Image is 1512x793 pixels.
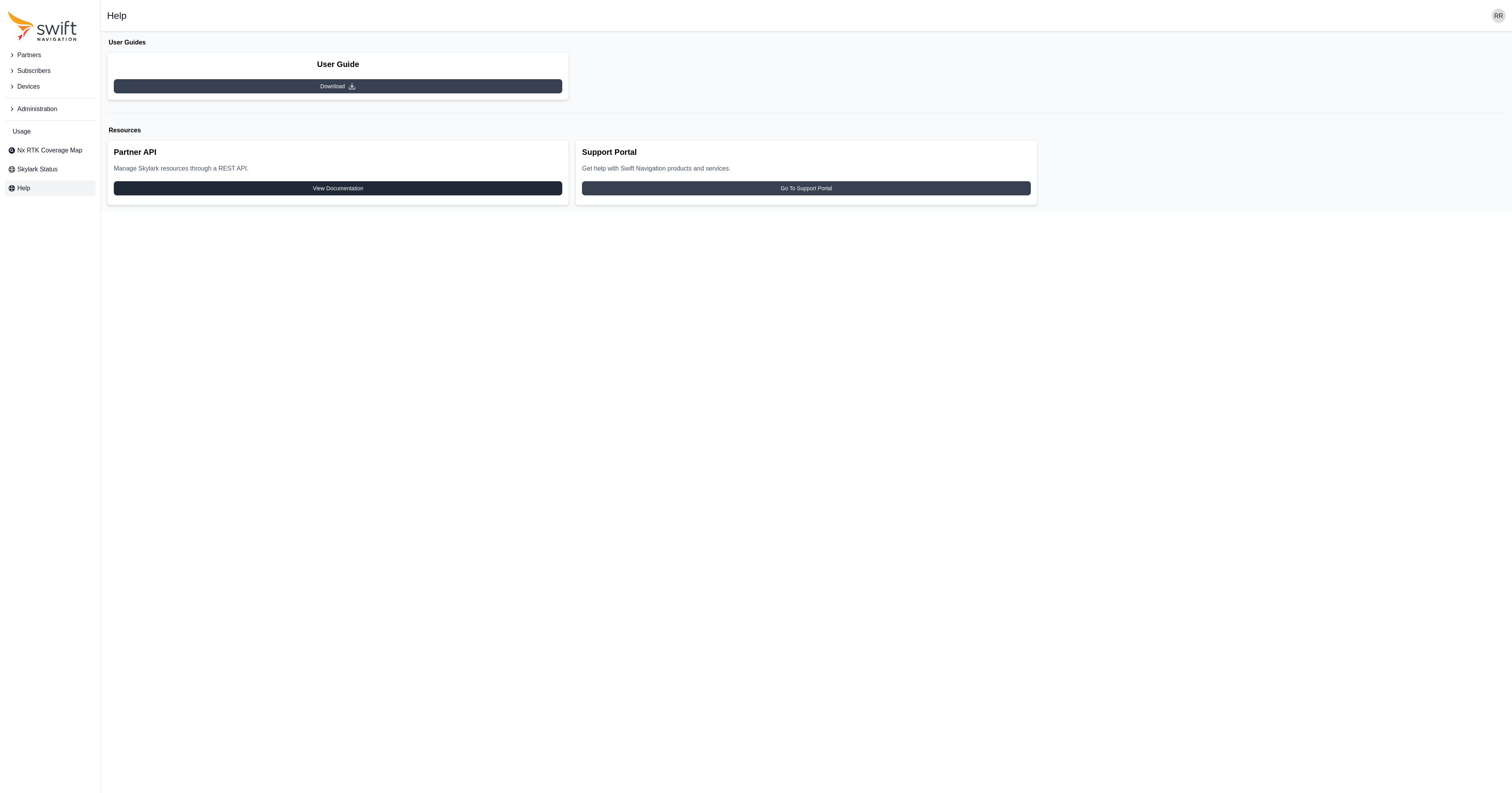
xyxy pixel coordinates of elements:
button: Administration [5,101,96,117]
p: Get help with Swift Navigation products and services. [582,164,1030,178]
h1: Resources [109,126,1506,135]
span: Nx RTK Coverage Map [17,146,82,155]
p: Manage Skylark resources through a REST API. [114,164,562,178]
button: Devices [5,79,96,95]
a: View Documentation [114,181,562,195]
a: Go To Support Portal [582,181,1030,195]
a: Skylark Status [5,162,96,177]
h1: Help [107,11,126,20]
button: Subscribers [5,63,96,79]
a: Help [5,180,96,196]
span: Subscribers [17,66,50,76]
span: Devices [17,82,40,91]
img: user photo [1492,9,1506,23]
h1: User Guides [109,38,1506,47]
a: Nx RTK Coverage Map [5,143,96,158]
span: Download [321,82,345,90]
button: Partners [5,47,96,63]
span: Usage [13,127,31,136]
span: Administration [17,104,57,114]
h2: User Guide [114,59,562,70]
span: Go To Support Portal [781,184,832,192]
span: View Documentation [313,184,363,192]
span: Partners [17,50,41,60]
h2: Support Portal [582,147,1030,161]
h2: Partner API [114,147,562,161]
span: Help [17,184,30,193]
a: Usage [5,124,96,139]
span: Skylark Status [17,165,57,174]
a: Download [114,79,562,93]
